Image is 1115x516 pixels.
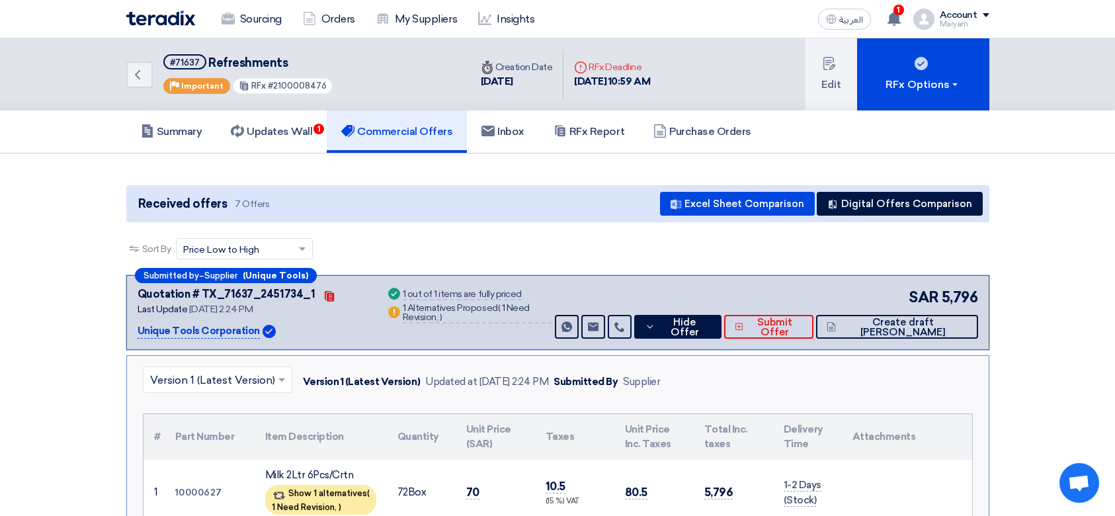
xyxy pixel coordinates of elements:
[724,315,814,339] button: Submit Offer
[468,5,545,34] a: Insights
[138,286,315,302] div: Quotation # TX_71637_2451734_1
[170,58,200,67] div: #71637
[909,286,939,308] span: SAR
[481,125,524,138] h5: Inbox
[942,286,978,308] span: 5,796
[839,318,967,337] span: Create draft [PERSON_NAME]
[243,271,308,280] b: (Unique Tools)
[623,374,660,390] div: Supplier
[574,74,650,89] div: [DATE] 10:59 AM
[144,414,165,460] th: #
[189,304,253,315] span: [DATE] 2:24 PM
[886,77,960,93] div: RFx Options
[397,486,408,498] span: 72
[366,5,468,34] a: My Suppliers
[265,468,376,483] div: Milk 2Ltr 6Pcs/Crtn
[263,325,276,338] img: Verified Account
[653,125,751,138] h5: Purchase Orders
[554,125,624,138] h5: RFx Report
[208,56,288,70] span: Refreshments
[265,485,376,515] div: Show 1 alternatives
[231,125,312,138] h5: Updates Wall
[634,315,722,339] button: Hide Offer
[704,486,733,499] span: 5,796
[126,110,217,153] a: Summary
[818,9,871,30] button: العربية
[327,110,467,153] a: Commercial Offers
[425,374,548,390] div: Updated at [DATE] 2:24 PM
[816,315,977,339] button: Create draft [PERSON_NAME]
[387,414,456,460] th: Quantity
[839,15,863,24] span: العربية
[235,198,269,210] span: 7 Offers
[817,192,983,216] button: Digital Offers Comparison
[535,414,614,460] th: Taxes
[339,502,341,512] span: )
[292,5,366,34] a: Orders
[747,318,803,337] span: Submit Offer
[251,81,266,91] span: RFx
[183,243,259,257] span: Price Low to High
[842,414,972,460] th: Attachments
[466,486,479,499] span: 70
[940,21,989,28] div: Maryam
[135,268,317,283] div: –
[660,192,815,216] button: Excel Sheet Comparison
[546,496,604,507] div: (15 %) VAT
[272,502,337,512] span: 1 Need Revision,
[268,81,327,91] span: #2100008476
[440,312,442,323] span: )
[341,125,452,138] h5: Commercial Offers
[773,414,842,460] th: Delivery Time
[144,271,199,280] span: Submitted by
[659,318,711,337] span: Hide Offer
[574,60,650,74] div: RFx Deadline
[940,10,977,21] div: Account
[539,110,639,153] a: RFx Report
[625,486,647,499] span: 80.5
[313,124,324,134] span: 1
[498,302,501,314] span: (
[403,302,530,323] span: 1 Need Revision,
[138,323,260,339] p: Unique Tools Corporation
[1059,463,1099,503] div: Open chat
[893,5,904,15] span: 1
[481,60,553,74] div: Creation Date
[181,81,224,91] span: Important
[467,110,539,153] a: Inbox
[126,11,195,26] img: Teradix logo
[784,479,821,507] span: 1-2 Days (Stock)
[204,271,237,280] span: Supplier
[255,414,387,460] th: Item Description
[211,5,292,34] a: Sourcing
[639,110,766,153] a: Purchase Orders
[163,54,334,71] h5: Refreshments
[138,195,227,213] span: Received offers
[142,242,171,256] span: Sort By
[216,110,327,153] a: Updates Wall1
[303,374,421,390] div: Version 1 (Latest Version)
[403,290,522,300] div: 1 out of 1 items are fully priced
[456,414,535,460] th: Unit Price (SAR)
[913,9,934,30] img: profile_test.png
[141,125,202,138] h5: Summary
[546,480,565,494] span: 10.5
[694,414,773,460] th: Total Inc. taxes
[614,414,694,460] th: Unit Price Inc. Taxes
[805,38,857,110] button: Edit
[554,374,618,390] div: Submitted By
[165,414,255,460] th: Part Number
[481,74,553,89] div: [DATE]
[367,488,370,498] span: (
[403,304,552,323] div: 1 Alternatives Proposed
[138,304,188,315] span: Last Update
[857,38,989,110] button: RFx Options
